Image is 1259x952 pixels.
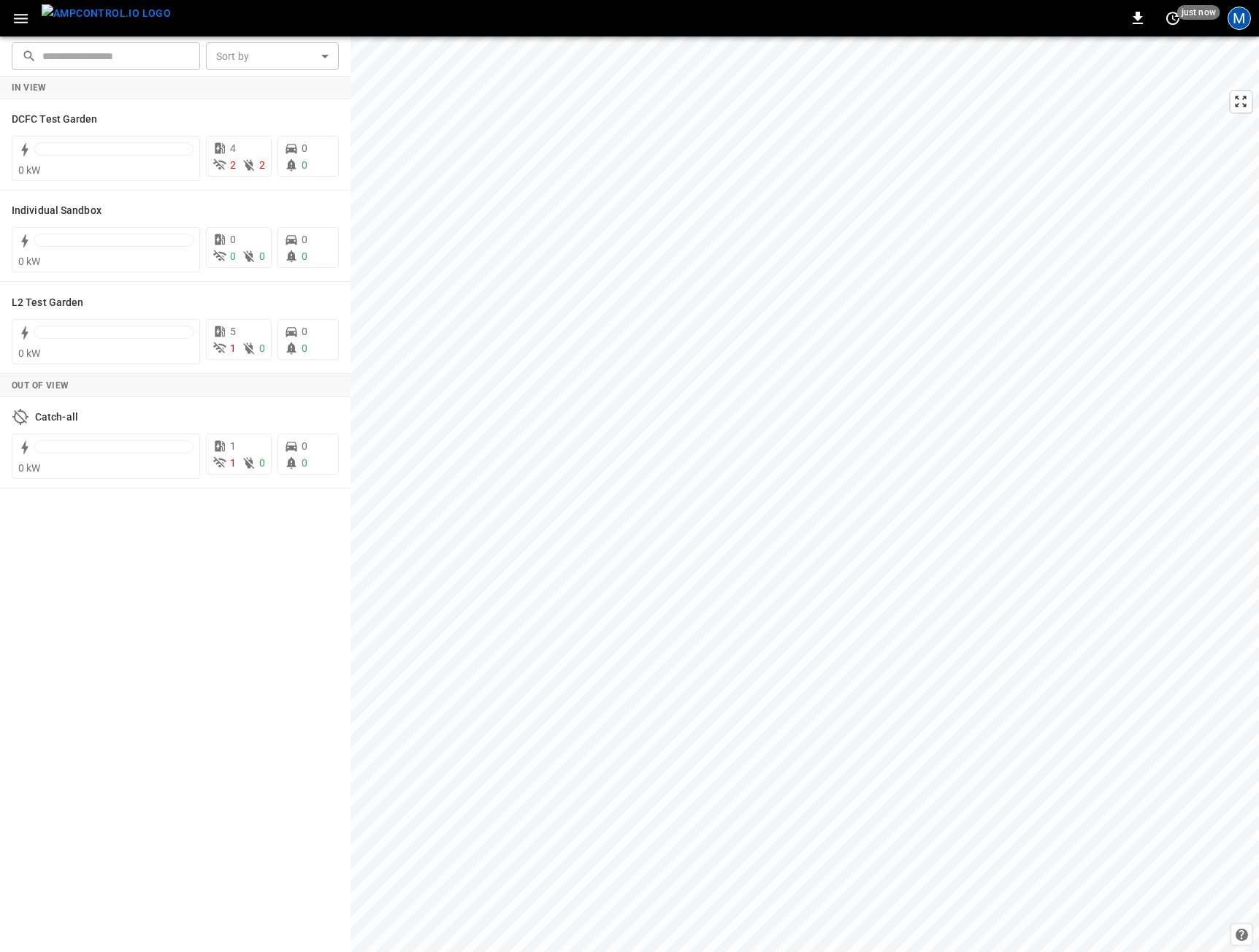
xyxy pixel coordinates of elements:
[12,203,102,219] h6: Individual Sandbox
[259,342,265,354] span: 0
[302,326,307,337] span: 0
[351,37,1259,952] canvas: Map
[302,234,307,245] span: 0
[1228,7,1251,30] div: profile-icon
[302,250,307,262] span: 0
[1161,7,1185,30] button: set refresh interval
[18,348,41,359] span: 0 kW
[302,440,307,452] span: 0
[302,142,307,154] span: 0
[302,342,307,354] span: 0
[259,457,265,469] span: 0
[1177,5,1220,20] span: just now
[230,326,236,337] span: 5
[259,250,265,262] span: 0
[230,250,236,262] span: 0
[230,457,236,469] span: 1
[259,159,265,171] span: 2
[35,410,78,426] h6: Catch-all
[12,380,69,391] strong: Out of View
[230,159,236,171] span: 2
[18,462,41,474] span: 0 kW
[302,159,307,171] span: 0
[12,82,47,93] strong: In View
[18,164,41,176] span: 0 kW
[230,234,236,245] span: 0
[302,457,307,469] span: 0
[18,256,41,267] span: 0 kW
[12,112,98,128] h6: DCFC Test Garden
[12,295,83,311] h6: L2 Test Garden
[230,342,236,354] span: 1
[42,4,171,23] img: ampcontrol.io logo
[230,440,236,452] span: 1
[230,142,236,154] span: 4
